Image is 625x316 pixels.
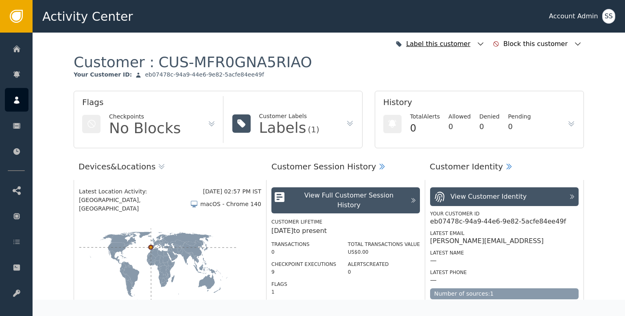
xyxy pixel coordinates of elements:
[410,121,440,136] div: 0
[430,269,579,276] div: Latest Phone
[430,210,579,217] div: Your Customer ID
[259,121,306,135] div: Labels
[508,121,531,132] div: 0
[348,248,420,256] div: US$0.00
[430,230,579,237] div: Latest Email
[271,288,336,296] div: 1
[430,249,579,257] div: Latest Name
[271,219,322,225] label: Customer Lifetime
[145,71,264,79] div: eb07478c-94a9-44e6-9e82-5acfe84ee49f
[450,192,527,202] div: View Customer Identity
[508,112,531,121] div: Pending
[271,281,287,287] label: Flags
[109,121,181,136] div: No Blocks
[348,268,420,276] div: 0
[479,121,500,132] div: 0
[259,112,319,121] div: Customer Labels
[271,160,376,173] div: Customer Session History
[74,71,132,79] div: Your Customer ID :
[308,125,319,134] div: (1)
[491,35,584,53] button: Block this customer
[203,187,261,196] div: [DATE] 02:57 PM IST
[79,196,190,213] span: [GEOGRAPHIC_DATA], [GEOGRAPHIC_DATA]
[430,160,503,173] div: Customer Identity
[74,53,312,71] div: Customer :
[448,112,471,121] div: Allowed
[430,276,437,284] div: —
[271,241,310,247] label: Transactions
[348,261,389,267] label: Alerts Created
[42,7,133,26] span: Activity Center
[82,96,216,112] div: Flags
[406,39,472,49] div: Label this customer
[430,288,579,299] div: Number of sources: 1
[383,96,575,112] div: History
[503,39,570,49] div: Block this customer
[430,237,544,245] div: [PERSON_NAME][EMAIL_ADDRESS]
[79,160,155,173] div: Devices & Locations
[430,187,579,206] button: View Customer Identity
[109,112,181,121] div: Checkpoints
[271,187,420,213] button: View Full Customer Session History
[271,261,336,267] label: Checkpoint Executions
[200,200,261,208] div: macOS - Chrome 140
[271,248,336,256] div: 0
[479,112,500,121] div: Denied
[430,217,566,226] div: eb07478c-94a9-44e6-9e82-5acfe84ee49f
[430,257,437,265] div: —
[158,53,312,71] div: CUS-MFR0GNA5RIAO
[292,191,406,210] div: View Full Customer Session History
[348,241,420,247] label: Total Transactions Value
[79,187,203,196] div: Latest Location Activity:
[602,9,615,24] button: SS
[410,112,440,121] div: Total Alerts
[271,226,420,236] div: [DATE] to present
[393,35,487,53] button: Label this customer
[448,121,471,132] div: 0
[271,268,336,276] div: 9
[549,11,598,21] div: Account Admin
